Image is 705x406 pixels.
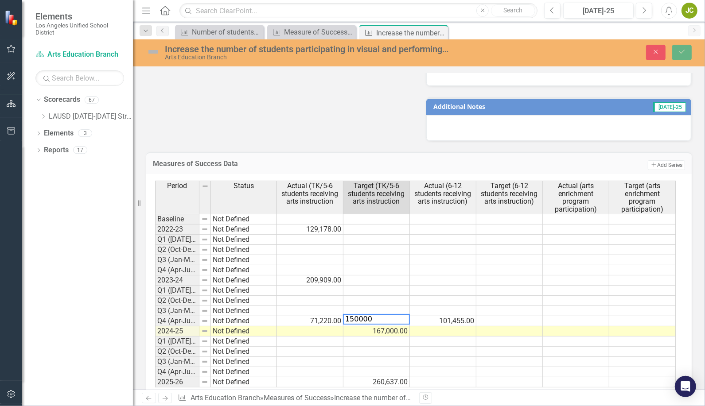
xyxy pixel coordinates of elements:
td: Not Defined [211,214,277,224]
img: 8DAGhfEEPCf229AAAAAElFTkSuQmCC [201,379,208,386]
img: 8DAGhfEEPCf229AAAAAElFTkSuQmCC [201,358,208,365]
button: JC [682,3,697,19]
a: Arts Education Branch [35,50,124,60]
div: 17 [73,147,87,154]
td: Q3 (Jan-Mar)-23/24 [155,255,199,265]
td: Q2 (Oct-Dec)-23/24 [155,245,199,255]
td: Not Defined [211,265,277,275]
a: Measure of Success - Scorecard Report [269,27,354,38]
div: » » [178,393,412,403]
td: Not Defined [211,336,277,347]
td: Not Defined [211,286,277,296]
span: Actual (arts enrichment program participation) [545,182,607,213]
div: 67 [85,96,99,104]
div: Increase the number of students participating in visual and performing arts programs District-wide [165,44,449,54]
span: Target (6-12 students receiving arts instruction) [478,182,541,205]
img: 8DAGhfEEPCf229AAAAAElFTkSuQmCC [201,236,208,243]
img: 8DAGhfEEPCf229AAAAAElFTkSuQmCC [201,348,208,355]
img: 8DAGhfEEPCf229AAAAAElFTkSuQmCC [201,267,208,274]
td: 71,220.00 [277,316,343,326]
a: Number of students participating in arts education during the [DATE] [177,27,261,38]
td: Not Defined [211,306,277,316]
td: Not Defined [211,367,277,377]
td: Q1 ([DATE]-Sep)-23/24 [155,235,199,245]
button: Search [491,4,535,17]
td: Q3 (Jan-Mar)-24/25 [155,306,199,316]
td: Not Defined [211,224,277,235]
td: Not Defined [211,296,277,306]
img: 8DAGhfEEPCf229AAAAAElFTkSuQmCC [201,338,208,345]
img: 8DAGhfEEPCf229AAAAAElFTkSuQmCC [201,277,208,284]
td: 2025-26 [155,377,199,387]
img: 8DAGhfEEPCf229AAAAAElFTkSuQmCC [201,256,208,263]
td: 2022-23 [155,224,199,235]
img: 8DAGhfEEPCf229AAAAAElFTkSuQmCC [201,287,208,294]
td: 101,455.00 [410,316,476,326]
td: 2023-24 [155,275,199,286]
td: Q1 ([DATE]-Sep)-25/26 [155,336,199,347]
td: 209,909.00 [277,275,343,286]
span: Actual (6-12 students receiving arts instruction) [412,182,474,205]
div: [DATE]-25 [566,6,631,16]
span: Elements [35,11,124,22]
span: [DATE]-25 [653,102,686,112]
td: 167,000.00 [343,326,410,336]
td: Not Defined [211,245,277,255]
img: Not Defined [146,45,160,59]
td: 129,178.00 [277,224,343,235]
td: Not Defined [211,326,277,336]
span: Target (TK/5-6 students receiving arts instruction [345,182,408,205]
td: Q3 (Jan-Mar)-25/26 [155,357,199,367]
small: Los Angeles Unified School District [35,22,124,36]
img: 8DAGhfEEPCf229AAAAAElFTkSuQmCC [201,297,208,304]
a: Reports [44,145,69,155]
a: Measures of Success [264,394,331,402]
img: 8DAGhfEEPCf229AAAAAElFTkSuQmCC [201,368,208,375]
td: Not Defined [211,275,277,286]
td: Q2 (Oct-Dec)-25/26 [155,347,199,357]
a: Arts Education Branch [191,394,260,402]
span: Actual (TK/5-6 students receiving arts instruction [279,182,341,205]
td: Q4 (Apr-Jun)-24/25 [155,316,199,326]
img: 8DAGhfEEPCf229AAAAAElFTkSuQmCC [201,246,208,253]
div: Increase the number of students participating in visual and performing arts programs District-wide [376,27,446,39]
a: Elements [44,128,74,139]
span: Search [504,7,523,14]
button: [DATE]-25 [563,3,634,19]
img: 8DAGhfEEPCf229AAAAAElFTkSuQmCC [202,183,209,190]
img: 8DAGhfEEPCf229AAAAAElFTkSuQmCC [201,328,208,335]
td: 2024-25 [155,326,199,336]
div: Arts Education Branch [165,54,449,61]
td: Q1 ([DATE]-Sep)-24/25 [155,286,199,296]
td: Not Defined [211,377,277,387]
img: 8DAGhfEEPCf229AAAAAElFTkSuQmCC [201,216,208,223]
span: Target (arts enrichment program participation) [611,182,674,213]
h3: Measures of Success Data [153,160,522,168]
div: Measure of Success - Scorecard Report [284,27,354,38]
td: Not Defined [211,255,277,265]
div: Number of students participating in arts education during the [DATE] [192,27,261,38]
div: 3 [78,130,92,137]
td: Baseline [155,214,199,224]
input: Search ClearPoint... [179,3,538,19]
td: Not Defined [211,347,277,357]
td: Not Defined [211,316,277,326]
a: Scorecards [44,95,80,105]
img: 8DAGhfEEPCf229AAAAAElFTkSuQmCC [201,307,208,314]
img: 8DAGhfEEPCf229AAAAAElFTkSuQmCC [201,226,208,233]
td: Q2 (Oct-Dec)-24/25 [155,296,199,306]
td: Not Defined [211,235,277,245]
td: Q4 (Apr-Jun)-25/26 [155,367,199,377]
div: Increase the number of students participating in visual and performing arts programs District-wide [334,394,640,402]
input: Search Below... [35,70,124,86]
span: Status [234,182,254,190]
td: Q4 (Apr-Jun)-23/24 [155,265,199,275]
button: Add Series [648,160,685,170]
a: LAUSD [DATE]-[DATE] Strategic Plan [49,112,133,122]
img: ClearPoint Strategy [4,10,20,26]
div: Open Intercom Messenger [675,376,696,397]
td: Not Defined [211,357,277,367]
img: 8DAGhfEEPCf229AAAAAElFTkSuQmCC [201,317,208,325]
span: Period [167,182,187,190]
